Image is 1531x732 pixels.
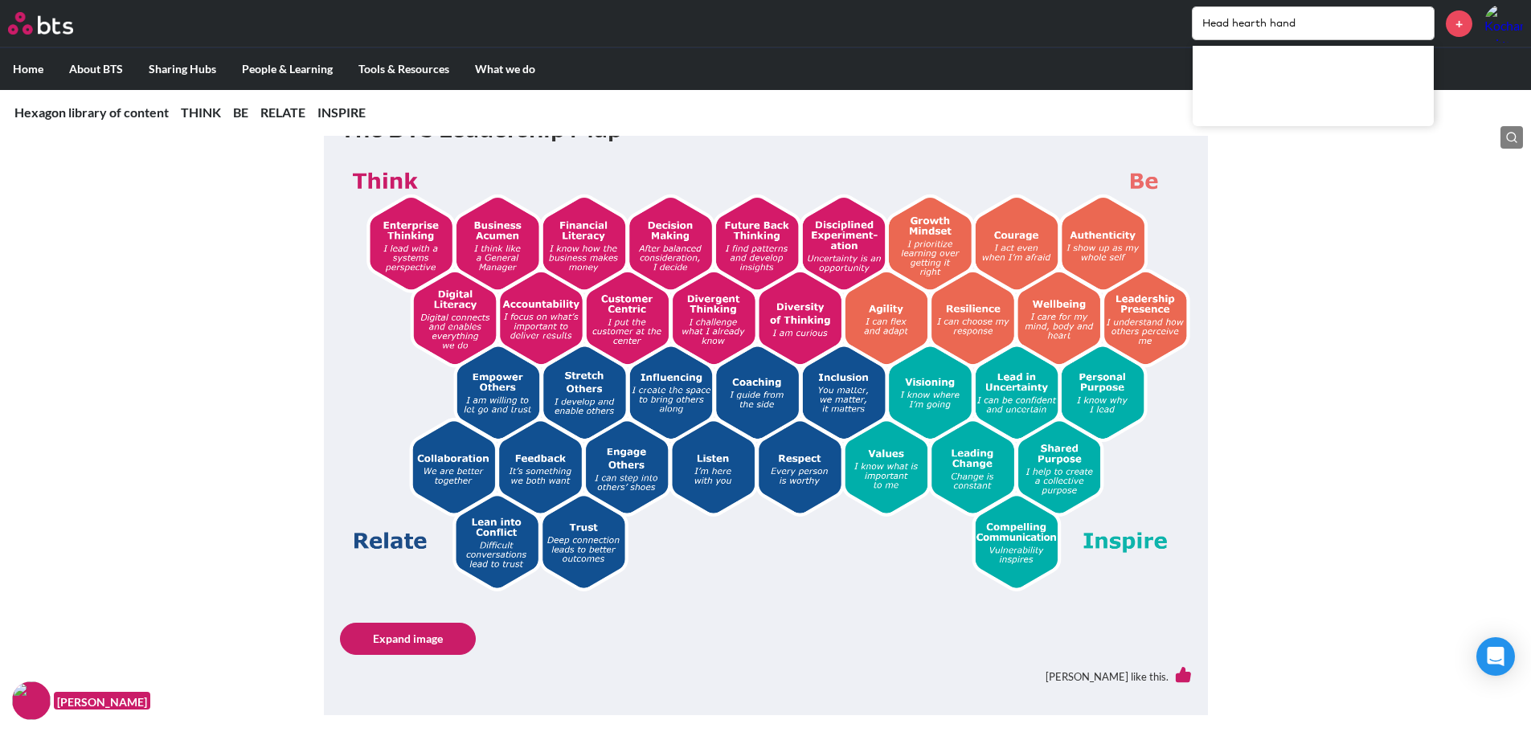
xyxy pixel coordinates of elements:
[1484,4,1523,43] img: Kochamol Sriwong
[260,104,305,120] a: RELATE
[8,12,73,35] img: BTS Logo
[340,655,1192,699] div: [PERSON_NAME] like this.
[1484,4,1523,43] a: Profile
[229,48,346,90] label: People & Learning
[340,623,476,655] a: Expand image
[56,48,136,90] label: About BTS
[1476,637,1515,676] div: Open Intercom Messenger
[136,48,229,90] label: Sharing Hubs
[12,681,51,720] img: F
[1446,10,1472,37] a: +
[233,104,248,120] a: BE
[346,48,462,90] label: Tools & Resources
[181,104,221,120] a: THINK
[54,692,150,710] figcaption: [PERSON_NAME]
[317,104,366,120] a: INSPIRE
[8,12,103,35] a: Go home
[462,48,548,90] label: What we do
[14,104,169,120] a: Hexagon library of content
